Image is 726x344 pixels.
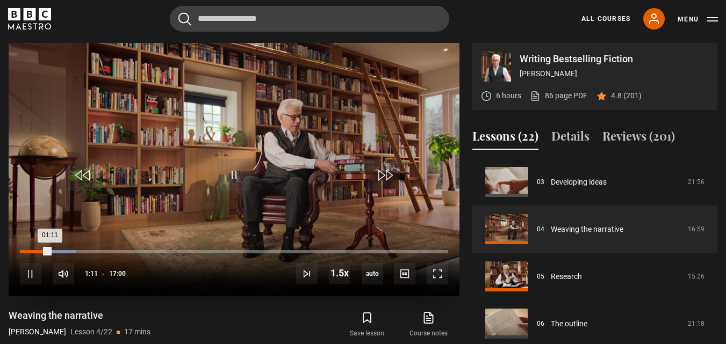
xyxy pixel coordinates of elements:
button: Toggle navigation [678,14,718,25]
p: 4.8 (201) [611,90,642,101]
a: All Courses [581,14,630,24]
span: auto [362,263,383,284]
p: [PERSON_NAME] [520,68,709,79]
span: 1:11 [85,264,98,283]
a: Research [551,271,582,282]
p: 17 mins [124,326,150,338]
div: Current quality: 360p [362,263,383,284]
button: Details [551,127,590,150]
svg: BBC Maestro [8,8,51,30]
p: 6 hours [496,90,521,101]
span: 17:00 [109,264,126,283]
span: - [102,270,105,277]
h1: Weaving the narrative [9,309,150,322]
button: Lessons (22) [472,127,538,150]
a: 86 page PDF [530,90,587,101]
button: Reviews (201) [602,127,675,150]
a: Course notes [398,309,459,340]
a: Weaving the narrative [551,224,623,235]
button: Captions [394,263,415,284]
p: Writing Bestselling Fiction [520,54,709,64]
button: Next Lesson [296,263,318,284]
p: [PERSON_NAME] [9,326,66,338]
button: Save lesson [336,309,398,340]
button: Mute [53,263,74,284]
p: Lesson 4/22 [70,326,112,338]
a: Developing ideas [551,177,607,188]
button: Fullscreen [427,263,448,284]
div: Progress Bar [20,250,448,253]
button: Pause [20,263,41,284]
button: Submit the search query [178,12,191,26]
a: The outline [551,318,587,330]
button: Playback Rate [329,262,350,284]
video-js: Video Player [9,43,459,296]
input: Search [170,6,449,32]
